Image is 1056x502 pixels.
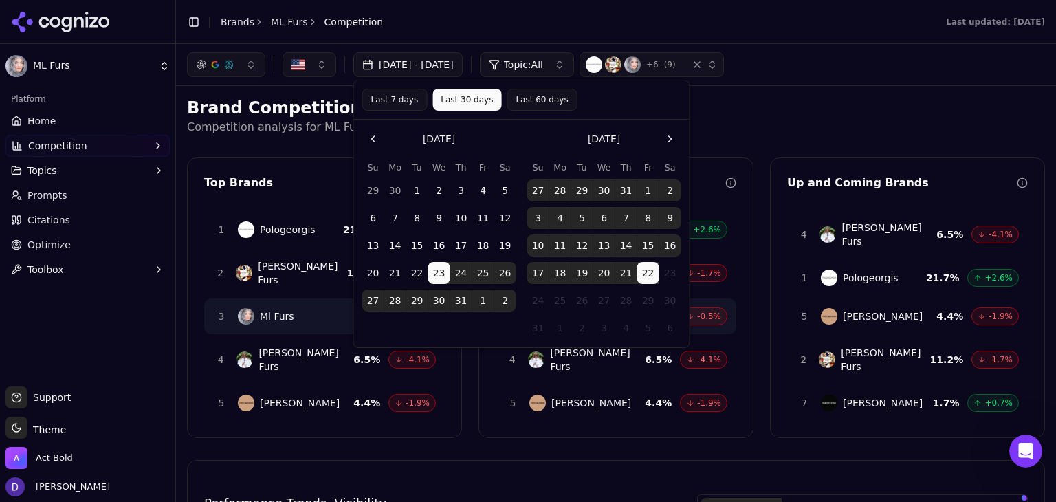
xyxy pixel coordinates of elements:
[241,6,266,30] div: Close
[187,97,1045,119] h2: Brand Competition
[796,353,811,367] span: 2
[615,179,637,201] button: Thursday, July 31st, 2025, selected
[213,353,228,367] span: 4
[384,234,406,257] button: Monday, July 14th, 2025
[693,224,721,235] span: +2.6%
[615,207,637,229] button: Thursday, August 7th, 2025, selected
[347,266,381,280] span: 11.2 %
[550,346,645,373] span: [PERSON_NAME] Furs
[528,351,544,368] img: Marc Kaufman Furs
[5,234,170,256] a: Optimize
[406,179,428,201] button: Tuesday, July 1st, 2025
[215,6,241,32] button: Home
[796,309,813,323] span: 5
[819,226,836,243] img: Marc Kaufman Furs
[984,397,1013,408] span: +0.7%
[27,164,57,177] span: Topics
[353,396,380,410] span: 4.4 %
[384,207,406,229] button: Monday, July 7th, 2025
[843,396,923,410] span: [PERSON_NAME]
[664,59,676,70] span: ( 9 )
[494,290,516,312] button: Saturday, August 2nd, 2025, selected
[586,56,602,73] img: Pologeorgis
[637,207,659,229] button: Friday, August 8th, 2025, selected
[213,309,230,323] span: 3
[65,376,76,387] button: Upload attachment
[571,179,593,201] button: Tuesday, July 29th, 2025, selected
[432,89,501,111] button: Last 30 days
[593,207,615,229] button: Wednesday, August 6th, 2025, selected
[384,290,406,312] button: Monday, July 28th, 2025, selected
[9,6,35,32] button: go back
[936,309,963,323] span: 4.4 %
[22,189,214,270] div: Hey [PERSON_NAME], Just wanted to let you know that we really appreciate the feedback and have ma...
[291,58,305,72] img: US
[821,308,837,325] img: Yves Salomon
[5,447,27,469] img: Act Bold
[527,179,549,201] button: Sunday, July 27th, 2025, selected
[549,161,571,174] th: Monday
[27,263,64,276] span: Toolbox
[527,234,549,257] button: Sunday, August 10th, 2025, selected
[238,221,254,238] img: Pologeorgis
[472,179,494,201] button: Friday, July 4th, 2025
[362,262,384,284] button: Sunday, July 20th, 2025
[659,234,681,257] button: Saturday, August 16th, 2025, selected
[213,396,230,410] span: 5
[5,477,110,496] button: Open user button
[39,8,61,30] img: Profile image for Alp
[593,161,615,174] th: Wednesday
[450,262,472,284] button: Thursday, July 24th, 2025, selected
[697,354,721,365] span: -4.1%
[428,234,450,257] button: Wednesday, July 16th, 2025
[637,262,659,284] button: Today, Friday, August 22nd, 2025, selected
[406,234,428,257] button: Tuesday, July 15th, 2025
[593,262,615,284] button: Wednesday, August 20th, 2025, selected
[60,312,253,379] div: GReat! That's awesome! Thank you for taking the feedback. You guys have been really helpful. And ...
[11,67,264,162] div: Alp says…
[49,303,264,387] div: GReat! That's awesome! Thank you for taking the feedback. You guys have been really helpful. And ...
[645,353,672,367] span: 6.5 %
[406,290,428,312] button: Tuesday, July 29th, 2025, selected
[238,308,254,325] img: Ml Furs
[362,234,384,257] button: Sunday, July 13th, 2025
[494,161,516,174] th: Saturday
[821,395,837,411] img: Maximilian
[1009,435,1042,468] iframe: Intercom live chat
[571,207,593,229] button: Tuesday, August 5th, 2025, selected
[384,179,406,201] button: Monday, June 30th, 2025
[428,179,450,201] button: Wednesday, July 2nd, 2025
[27,188,67,202] span: Prompts
[406,397,430,408] span: -1.9%
[926,271,960,285] span: 21.7 %
[646,59,659,70] span: + 6
[527,161,681,339] table: August 2025
[236,265,252,281] img: Henig Furs
[472,161,494,174] th: Friday
[11,67,225,151] div: Thanks for reaching out about this. I took a look, and I see a single logo for ActionHeat on our ...
[551,396,631,410] span: [PERSON_NAME]
[27,213,70,227] span: Citations
[637,234,659,257] button: Friday, August 15th, 2025, selected
[28,139,87,153] span: Competition
[362,161,384,174] th: Sunday
[11,36,264,67] div: Alp says…
[238,395,254,411] img: Yves Salomon
[637,161,659,174] th: Friday
[549,207,571,229] button: Monday, August 4th, 2025, selected
[362,179,384,201] button: Sunday, June 29th, 2025
[472,207,494,229] button: Friday, July 11th, 2025
[472,262,494,284] button: Friday, July 25th, 2025, selected
[428,290,450,312] button: Wednesday, July 30th, 2025, selected
[529,395,546,411] img: Yves Salomon
[796,228,811,241] span: 4
[450,290,472,312] button: Thursday, July 31st, 2025, selected
[221,17,254,28] a: Brands
[843,271,899,285] span: Pologeorgis
[22,281,82,290] div: Alp • 23m ago
[236,351,253,368] img: Marc Kaufman Furs
[90,40,105,50] b: Alp
[362,290,384,312] button: Sunday, July 27th, 2025, selected
[615,161,637,174] th: Thursday
[984,272,1013,283] span: +2.6%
